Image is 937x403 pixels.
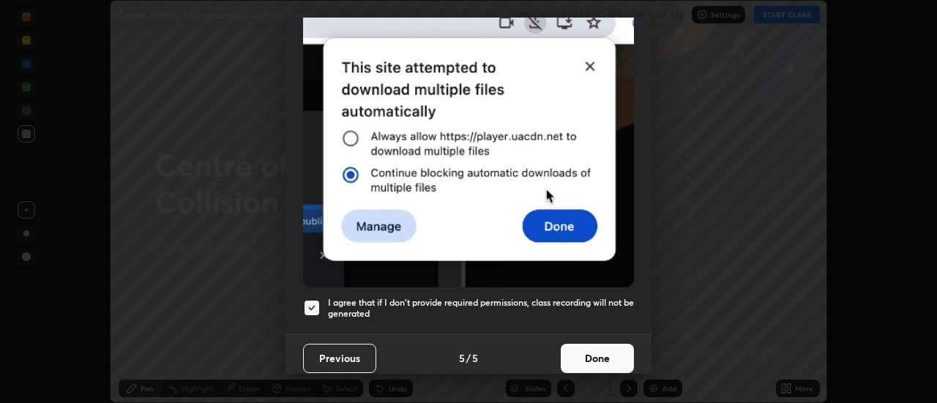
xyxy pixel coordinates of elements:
h4: 5 [472,350,478,366]
h4: / [466,350,471,366]
button: Previous [303,344,376,373]
button: Done [561,344,634,373]
h5: I agree that if I don't provide required permissions, class recording will not be generated [328,297,634,320]
h4: 5 [459,350,465,366]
